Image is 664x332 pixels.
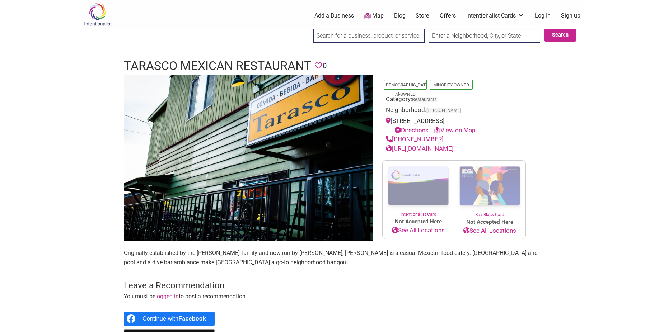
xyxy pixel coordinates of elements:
a: Add a Business [314,12,354,20]
img: Buy Black Card [454,161,525,212]
a: Continue with <b>Facebook</b> [124,312,215,326]
a: See All Locations [383,226,454,235]
img: Intentionalist [81,3,115,26]
a: See All Locations [454,226,525,236]
div: Category: [386,95,522,106]
button: Search [544,29,576,42]
div: [STREET_ADDRESS] [386,117,522,135]
a: Blog [394,12,406,20]
a: Intentionalist Card [383,161,454,218]
a: View on Map [434,127,476,134]
a: Buy Black Card [454,161,525,218]
a: [PHONE_NUMBER] [386,136,444,143]
a: [DEMOGRAPHIC_DATA]-Owned [385,82,426,97]
span: [PERSON_NAME] [426,108,461,113]
p: You must be to post a recommendation. [124,292,540,301]
a: Log In [535,12,551,20]
a: Restaurants [412,97,437,102]
a: Minority-Owned [433,82,469,87]
h1: Tarasco Mexican Restaurant [124,57,311,75]
input: Search for a business, product, or service [313,29,425,43]
a: logged in [155,293,179,300]
p: Originally established by the [PERSON_NAME] family and now run by [PERSON_NAME], [PERSON_NAME] is... [124,248,540,267]
span: 0 [323,60,327,71]
div: Continue with [142,312,206,326]
img: Intentionalist Card [383,161,454,211]
b: Facebook [178,316,206,322]
input: Enter a Neighborhood, City, or State [429,29,540,43]
a: Sign up [561,12,580,20]
a: Store [416,12,429,20]
a: [URL][DOMAIN_NAME] [386,145,454,152]
a: Offers [440,12,456,20]
h3: Leave a Recommendation [124,280,540,292]
span: Not Accepted Here [454,218,525,226]
a: Map [364,12,384,20]
a: Directions [395,127,429,134]
a: Intentionalist Cards [466,12,524,20]
div: Neighborhood: [386,105,522,117]
span: Not Accepted Here [383,218,454,226]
